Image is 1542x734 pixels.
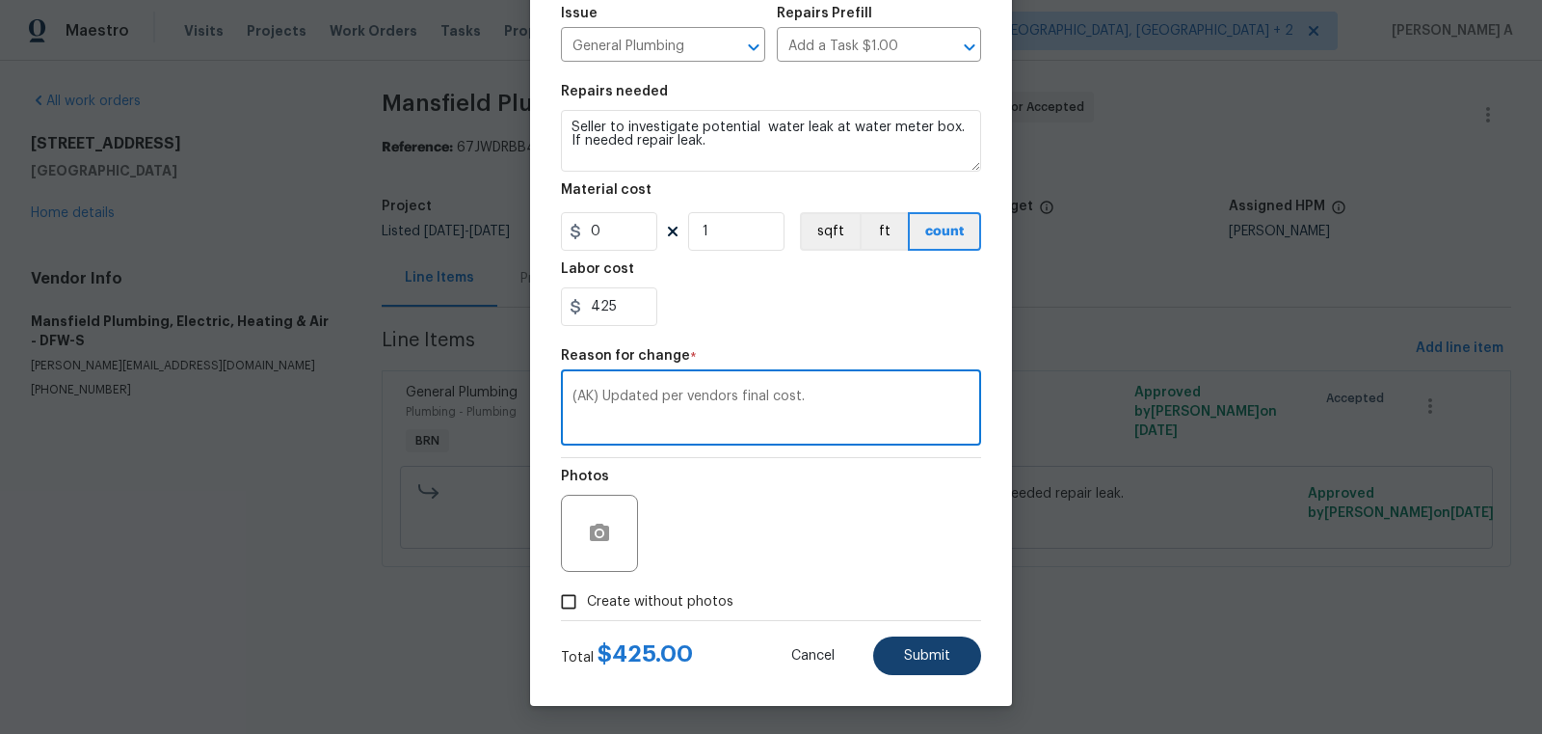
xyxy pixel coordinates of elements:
h5: Reason for change [561,349,690,363]
span: Create without photos [587,592,733,612]
button: sqft [800,212,860,251]
h5: Photos [561,470,609,483]
button: Open [956,34,983,61]
button: Open [740,34,767,61]
span: Cancel [791,649,835,664]
h5: Material cost [561,183,651,197]
span: Submit [904,649,950,664]
h5: Repairs needed [561,85,668,98]
span: $ 425.00 [598,642,693,666]
h5: Labor cost [561,262,634,276]
h5: Repairs Prefill [777,7,872,20]
button: Cancel [760,637,865,675]
button: Submit [873,637,981,675]
textarea: (AK) Updated per vendors final cost. [572,390,970,430]
textarea: Seller to investigate potential water leak at water meter box. If needed repair leak. [561,110,981,172]
h5: Issue [561,7,598,20]
button: count [908,212,981,251]
div: Total [561,644,693,667]
button: ft [860,212,908,251]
